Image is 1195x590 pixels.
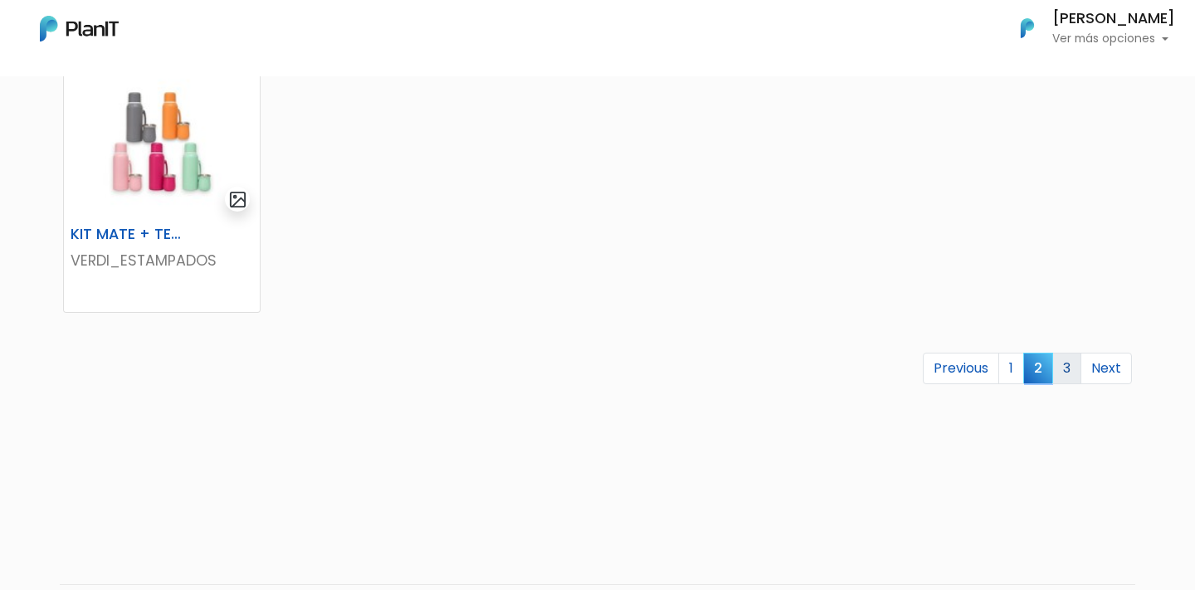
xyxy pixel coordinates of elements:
a: 1 [998,353,1024,384]
a: 3 [1052,353,1081,384]
img: PlanIt Logo [40,16,119,41]
a: Previous [923,353,999,384]
a: Next [1080,353,1132,384]
button: PlanIt Logo [PERSON_NAME] Ver más opciones [999,7,1175,50]
img: gallery-light [228,190,247,209]
a: gallery-light KIT MATE + TERMO VERDI_ESTAMPADOS [63,72,261,313]
span: 2 [1023,353,1053,383]
p: VERDI_ESTAMPADOS [71,250,253,271]
img: thumb_2000___2000-Photoroom_-_2025-07-02T103351.963.jpg [64,73,260,219]
h6: [PERSON_NAME] [1052,12,1175,27]
img: PlanIt Logo [1009,10,1046,46]
h6: KIT MATE + TERMO [61,226,196,243]
p: Ver más opciones [1052,33,1175,45]
div: ¿Necesitás ayuda? [85,16,239,48]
